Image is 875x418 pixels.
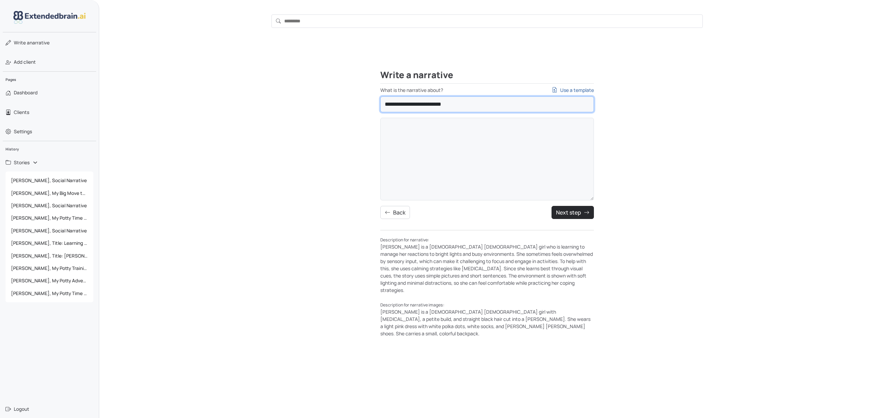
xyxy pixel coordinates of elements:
[8,187,91,199] span: [PERSON_NAME], My Big Move to a New Home
[380,237,429,243] small: Description for narrative:
[14,59,36,65] span: Add client
[6,174,93,187] a: [PERSON_NAME], Social Narrative
[8,224,91,237] span: [PERSON_NAME], Social Narrative
[380,236,594,294] div: [PERSON_NAME] is a [DEMOGRAPHIC_DATA] [DEMOGRAPHIC_DATA] girl who is learning to manage her react...
[6,224,93,237] a: [PERSON_NAME], Social Narrative
[380,206,410,219] button: Back
[6,187,93,199] a: [PERSON_NAME], My Big Move to a New Home
[8,199,91,212] span: [PERSON_NAME], Social Narrative
[14,109,29,116] span: Clients
[14,159,30,166] span: Stories
[552,86,594,94] a: Use a template
[8,274,91,287] span: [PERSON_NAME], My Potty Adventure
[6,274,93,287] a: [PERSON_NAME], My Potty Adventure
[6,237,93,249] a: [PERSON_NAME], Title: Learning to Use the Potty
[8,174,91,187] span: [PERSON_NAME], Social Narrative
[14,128,32,135] span: Settings
[13,11,86,24] img: logo
[14,89,38,96] span: Dashboard
[14,406,29,412] span: Logout
[8,287,91,300] span: [PERSON_NAME], My Potty Time Story
[6,212,93,224] a: [PERSON_NAME], My Potty Time Adventure
[8,212,91,224] span: [PERSON_NAME], My Potty Time Adventure
[6,250,93,262] a: [PERSON_NAME], Title: [PERSON_NAME]'s Change of Plans
[380,302,444,308] small: Description for narrative images:
[8,262,91,274] span: [PERSON_NAME], My Potty Training Adventure
[552,206,594,219] button: Next step
[6,287,93,300] a: [PERSON_NAME], My Potty Time Story
[6,199,93,212] a: [PERSON_NAME], Social Narrative
[8,250,91,262] span: [PERSON_NAME], Title: [PERSON_NAME]'s Change of Plans
[380,70,594,84] h2: Write a narrative
[8,237,91,249] span: [PERSON_NAME], Title: Learning to Use the Potty
[14,40,30,46] span: Write a
[380,301,594,337] div: [PERSON_NAME] is a [DEMOGRAPHIC_DATA] [DEMOGRAPHIC_DATA] girl with [MEDICAL_DATA], a petite build...
[6,262,93,274] a: [PERSON_NAME], My Potty Training Adventure
[14,39,50,46] span: narrative
[380,86,594,94] label: What is the narrative about?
